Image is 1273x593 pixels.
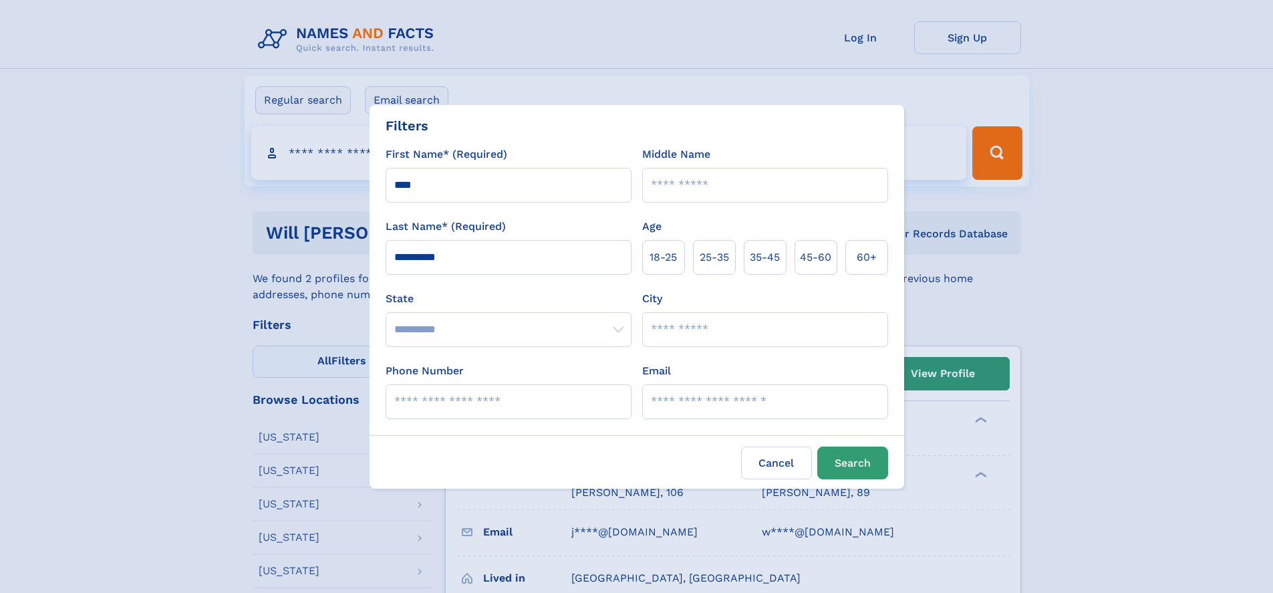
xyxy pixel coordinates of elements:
[386,363,464,379] label: Phone Number
[386,291,631,307] label: State
[386,219,506,235] label: Last Name* (Required)
[386,146,507,162] label: First Name* (Required)
[800,249,831,265] span: 45‑60
[642,363,671,379] label: Email
[642,291,662,307] label: City
[386,116,428,136] div: Filters
[741,447,812,479] label: Cancel
[642,219,662,235] label: Age
[700,249,729,265] span: 25‑35
[857,249,877,265] span: 60+
[650,249,677,265] span: 18‑25
[642,146,710,162] label: Middle Name
[750,249,780,265] span: 35‑45
[817,447,888,479] button: Search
